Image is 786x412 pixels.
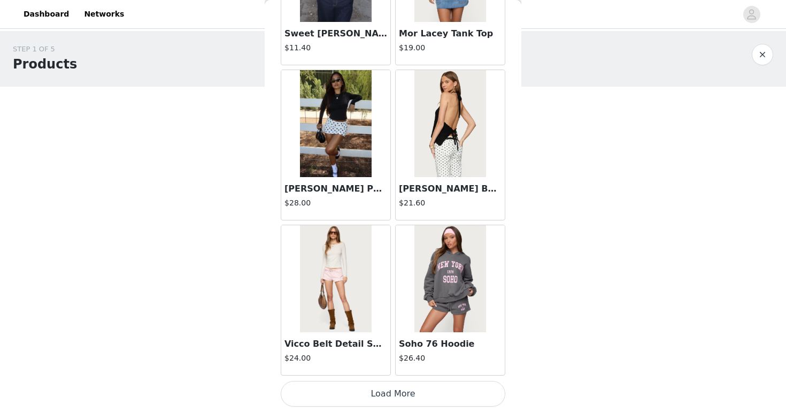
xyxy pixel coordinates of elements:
[284,182,387,195] h3: [PERSON_NAME] Polka Dot Mini Skort
[284,27,387,40] h3: Sweet [PERSON_NAME] T Shirt
[78,2,130,26] a: Networks
[399,353,502,364] h4: $26.40
[284,353,387,364] h4: $24.00
[414,70,486,177] img: Ivey Backless Crochet Halter Top
[13,55,77,74] h1: Products
[746,6,757,23] div: avatar
[13,44,77,55] div: STEP 1 OF 5
[284,197,387,209] h4: $28.00
[414,225,486,332] img: Soho 76 Hoodie
[399,27,502,40] h3: Mor Lacey Tank Top
[300,70,371,177] img: Noreen Polka Dot Mini Skort
[399,182,502,195] h3: [PERSON_NAME] Backless Crochet Halter Top
[281,381,505,407] button: Load More
[284,338,387,350] h3: Vicco Belt Detail Shorts
[399,42,502,54] h4: $19.00
[17,2,75,26] a: Dashboard
[284,42,387,54] h4: $11.40
[300,225,371,332] img: Vicco Belt Detail Shorts
[399,197,502,209] h4: $21.60
[399,338,502,350] h3: Soho 76 Hoodie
